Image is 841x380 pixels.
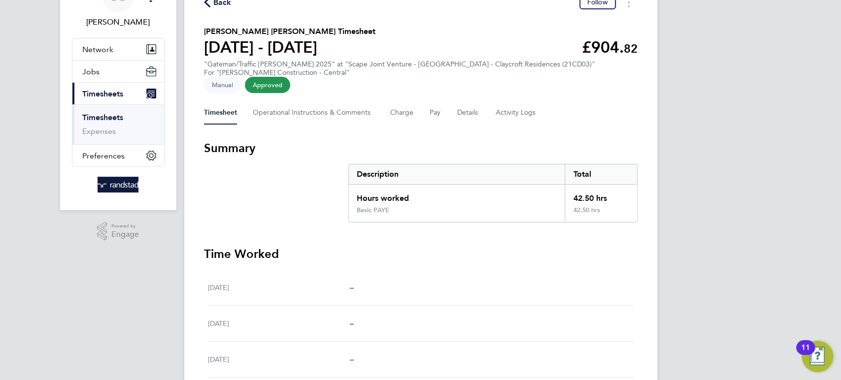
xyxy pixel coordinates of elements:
[357,206,389,214] div: Basic PAYE
[624,41,638,56] span: 82
[111,222,139,230] span: Powered by
[565,185,637,206] div: 42.50 hrs
[72,145,164,166] button: Preferences
[204,101,237,125] button: Timesheet
[208,353,350,365] div: [DATE]
[72,38,164,60] button: Network
[208,282,350,293] div: [DATE]
[204,60,595,77] div: "Gateman/Traffic [PERSON_NAME] 2025" at "Scape Joint Venture - [GEOGRAPHIC_DATA] - Claycroft Resi...
[72,177,165,192] a: Go to home page
[565,164,637,184] div: Total
[802,341,833,372] button: Open Resource Center, 11 new notifications
[348,164,638,222] div: Summary
[97,222,139,241] a: Powered byEngage
[204,77,241,93] span: This timesheet was manually created.
[208,317,350,329] div: [DATE]
[82,113,123,122] a: Timesheets
[204,246,638,262] h3: Time Worked
[82,127,116,136] a: Expenses
[72,61,164,82] button: Jobs
[496,101,537,125] button: Activity Logs
[801,348,810,360] div: 11
[390,101,414,125] button: Charge
[349,318,353,328] span: –
[98,177,138,192] img: randstad-logo-retina.png
[253,101,374,125] button: Operational Instructions & Comments
[72,83,164,104] button: Timesheets
[349,354,353,364] span: –
[245,77,290,93] span: This timesheet has been approved.
[204,37,375,57] h1: [DATE] - [DATE]
[82,89,123,98] span: Timesheets
[82,151,125,160] span: Preferences
[565,206,637,222] div: 42.50 hrs
[349,164,565,184] div: Description
[349,185,565,206] div: Hours worked
[111,230,139,239] span: Engage
[204,140,638,156] h3: Summary
[204,26,375,37] h2: [PERSON_NAME] [PERSON_NAME] Timesheet
[457,101,480,125] button: Details
[430,101,441,125] button: Pay
[82,45,113,54] span: Network
[204,68,595,77] div: For "[PERSON_NAME] Construction - Central"
[72,104,164,144] div: Timesheets
[72,16,165,28] span: Sallie Cutts
[349,283,353,292] span: –
[82,67,100,76] span: Jobs
[582,38,638,57] app-decimal: £904.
